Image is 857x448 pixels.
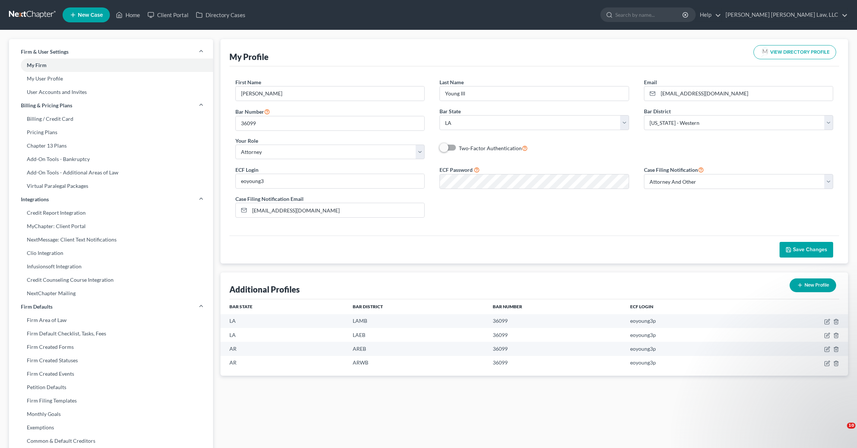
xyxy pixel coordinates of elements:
[220,314,347,328] td: LA
[780,242,833,258] button: Save Changes
[439,107,461,115] label: Bar State
[236,116,424,130] input: #
[347,356,486,370] td: ARWB
[9,287,213,300] a: NextChapter Mailing
[347,328,486,342] td: LAEB
[9,139,213,152] a: Chapter 13 Plans
[236,86,424,101] input: Enter first name...
[696,8,721,22] a: Help
[229,284,300,295] div: Additional Profiles
[487,299,624,314] th: Bar Number
[235,138,258,144] span: Your Role
[847,423,856,429] span: 10
[235,195,304,203] label: Case Filing Notification Email
[347,342,486,356] td: AREB
[9,85,213,99] a: User Accounts and Invites
[9,206,213,220] a: Credit Report Integration
[9,99,213,112] a: Billing & Pricing Plans
[235,166,258,174] label: ECF Login
[9,112,213,126] a: Billing / Credit Card
[487,342,624,356] td: 36099
[722,8,848,22] a: [PERSON_NAME] [PERSON_NAME] Law, LLC
[644,165,704,174] label: Case Filing Notification
[487,356,624,370] td: 36099
[9,313,213,327] a: Firm Area of Law
[760,47,770,57] img: modern-attorney-logo-488310dd42d0e56951fffe13e3ed90e038bc441dd813d23dff0c9337a977f38e.png
[9,273,213,287] a: Credit Counseling Course Integration
[615,8,683,22] input: Search by name...
[487,328,624,342] td: 36099
[9,233,213,246] a: NextMessage: Client Text Notifications
[229,51,269,62] div: My Profile
[9,59,213,72] a: My Firm
[9,394,213,407] a: Firm Filing Templates
[220,342,347,356] td: AR
[9,246,213,260] a: Clio Integration
[192,8,249,22] a: Directory Cases
[9,354,213,367] a: Firm Created Statuses
[624,328,749,342] td: eoyoung3p
[624,314,749,328] td: eoyoung3p
[347,299,486,314] th: Bar District
[9,300,213,313] a: Firm Defaults
[9,72,213,85] a: My User Profile
[9,381,213,394] a: Petition Defaults
[439,79,464,85] span: Last Name
[9,434,213,448] a: Common & Default Creditors
[793,246,827,253] span: Save Changes
[235,107,270,116] label: Bar Number
[459,145,522,151] span: Two-Factor Authentication
[144,8,192,22] a: Client Portal
[21,303,53,310] span: Firm Defaults
[9,179,213,193] a: Virtual Paralegal Packages
[21,48,69,56] span: Firm & User Settings
[9,327,213,340] a: Firm Default Checklist, Tasks, Fees
[440,86,628,101] input: Enter last name...
[9,407,213,421] a: Monthly Goals
[9,166,213,179] a: Add-On Tools - Additional Areas of Law
[624,356,749,370] td: eoyoung3p
[347,314,486,328] td: LAMB
[644,107,671,115] label: Bar District
[9,220,213,233] a: MyChapter: Client Portal
[770,50,830,55] span: VIEW DIRECTORY PROFILE
[250,203,424,217] input: Enter notification email..
[790,278,836,292] button: New Profile
[753,45,836,59] button: VIEW DIRECTORY PROFILE
[236,174,424,188] input: Enter ecf login...
[9,193,213,206] a: Integrations
[439,166,473,174] label: ECF Password
[9,45,213,59] a: Firm & User Settings
[624,342,749,356] td: eoyoung3p
[9,340,213,354] a: Firm Created Forms
[9,421,213,434] a: Exemptions
[220,299,347,314] th: Bar State
[9,367,213,381] a: Firm Created Events
[235,79,261,85] span: First Name
[21,102,72,109] span: Billing & Pricing Plans
[112,8,144,22] a: Home
[220,356,347,370] td: AR
[9,152,213,166] a: Add-On Tools - Bankruptcy
[624,299,749,314] th: ECF Login
[78,12,103,18] span: New Case
[487,314,624,328] td: 36099
[832,423,850,441] iframe: Intercom live chat
[220,328,347,342] td: LA
[644,79,657,85] span: Email
[9,260,213,273] a: Infusionsoft Integration
[21,196,49,203] span: Integrations
[9,126,213,139] a: Pricing Plans
[658,86,833,101] input: Enter email...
